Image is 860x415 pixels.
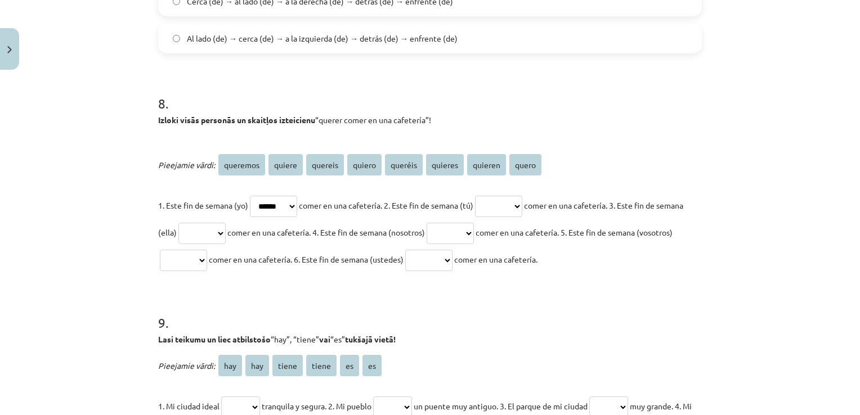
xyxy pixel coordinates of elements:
span: hay [218,355,242,376]
h1: 9 . [158,295,702,330]
h1: 8 . [158,76,702,111]
span: comer en una cafetería. 5. Este fin de semana (vosotros) [476,227,673,237]
span: Pieejamie vārdi: [158,160,215,170]
span: quieren [467,154,506,175]
input: Al lado (de) → cerca (de) → a la izquierda (de) → detrás (de) → enfrente (de) [173,35,180,42]
span: quiere [268,154,303,175]
span: tranquila y segura. 2. Mi pueblo [262,401,371,411]
strong: Izloki visās personās un skaitļos izteicienu [158,115,315,125]
p: “hay”, “tiene” “es” [158,333,702,345]
span: quereis [306,154,344,175]
span: comer en una cafetería. [454,254,537,264]
span: quero [509,154,541,175]
span: quiero [347,154,382,175]
span: queréis [385,154,423,175]
span: tiene [272,355,303,376]
img: icon-close-lesson-0947bae3869378f0d4975bcd49f059093ad1ed9edebbc8119c70593378902aed.svg [7,46,12,53]
span: 1. Mi ciudad ideal [158,401,220,411]
span: Pieejamie vārdi: [158,360,215,371]
span: comer en una cafetería. 2. Este fin de semana (tú) [299,200,473,210]
span: comer en una cafetería. 4. Este fin de semana (nosotros) [227,227,425,237]
span: queremos [218,154,265,175]
span: Al lado (de) → cerca (de) → a la izquierda (de) → detrás (de) → enfrente (de) [187,33,458,44]
p: “querer comer en una cafetería”! [158,114,702,126]
strong: vai [319,334,330,344]
span: 1. Este fin de semana (yo) [158,200,248,210]
span: hay [245,355,269,376]
span: es [362,355,382,376]
span: quieres [426,154,464,175]
span: un puente muy antiguo. 3. El parque de mi ciudad [414,401,588,411]
strong: Lasi teikumu un liec atbilstošo [158,334,271,344]
span: comer en una cafetería. 6. Este fin de semana (ustedes) [209,254,404,264]
span: tiene [306,355,337,376]
strong: tukšajā vietā! [345,334,396,344]
span: es [340,355,359,376]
